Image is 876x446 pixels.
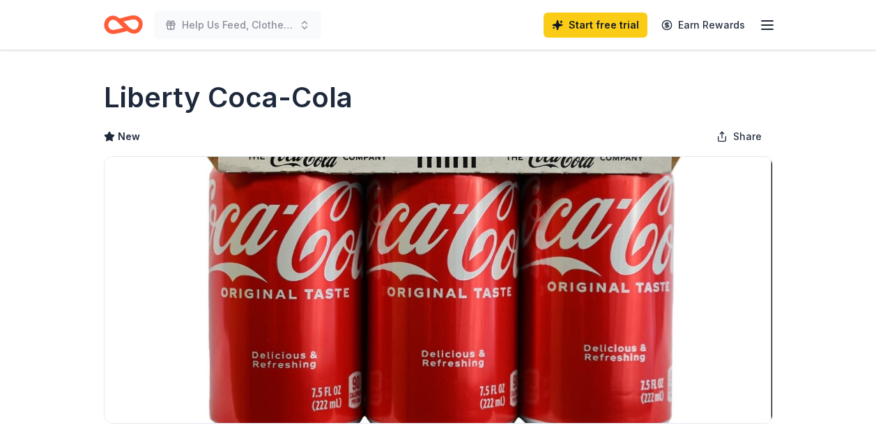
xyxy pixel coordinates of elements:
h1: Liberty Coca-Cola [104,78,353,117]
a: Earn Rewards [653,13,753,38]
a: Home [104,8,143,41]
button: Help Us Feed, Clothe, and Uplift Our Homeless Neighbors [154,11,321,39]
span: Share [733,128,762,145]
a: Start free trial [544,13,647,38]
img: Image for Liberty Coca-Cola [105,157,772,423]
span: New [118,128,140,145]
button: Share [705,123,773,151]
span: Help Us Feed, Clothe, and Uplift Our Homeless Neighbors [182,17,293,33]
